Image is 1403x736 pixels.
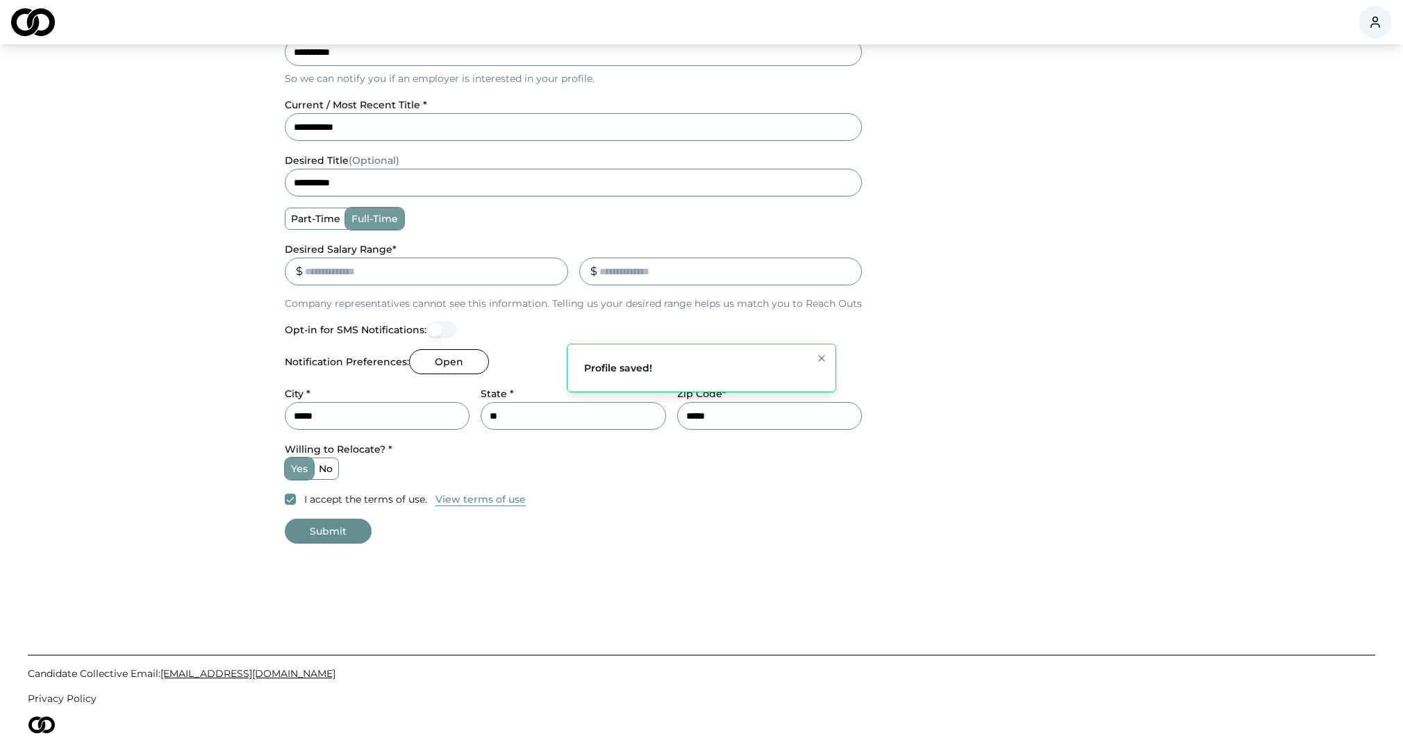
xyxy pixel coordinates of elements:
[435,491,526,508] a: View terms of use
[481,387,514,400] label: State *
[285,208,346,229] label: part-time
[285,243,397,256] label: Desired Salary Range *
[285,72,862,85] p: So we can notify you if an employer is interested in your profile.
[285,325,426,335] label: Opt-in for SMS Notifications:
[285,154,399,167] label: desired title
[285,458,313,479] label: yes
[313,458,338,479] label: no
[590,263,597,280] div: $
[285,296,862,310] p: Company representatives cannot see this information. Telling us your desired range helps us match...
[28,692,1375,705] a: Privacy Policy
[584,361,652,375] div: Profile saved!
[409,349,489,374] button: Open
[285,519,372,544] button: Submit
[285,357,409,367] label: Notification Preferences:
[160,667,335,680] span: [EMAIL_ADDRESS][DOMAIN_NAME]
[579,243,584,256] label: _
[435,492,526,506] button: View terms of use
[304,492,427,506] label: I accept the terms of use.
[285,99,427,111] label: current / most recent title *
[285,443,392,455] label: Willing to Relocate? *
[28,667,1375,680] a: Candidate Collective Email:[EMAIL_ADDRESS][DOMAIN_NAME]
[28,717,56,733] img: logo
[349,154,399,167] span: (Optional)
[346,208,404,229] label: full-time
[285,387,310,400] label: City *
[296,263,303,280] div: $
[11,8,55,36] img: logo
